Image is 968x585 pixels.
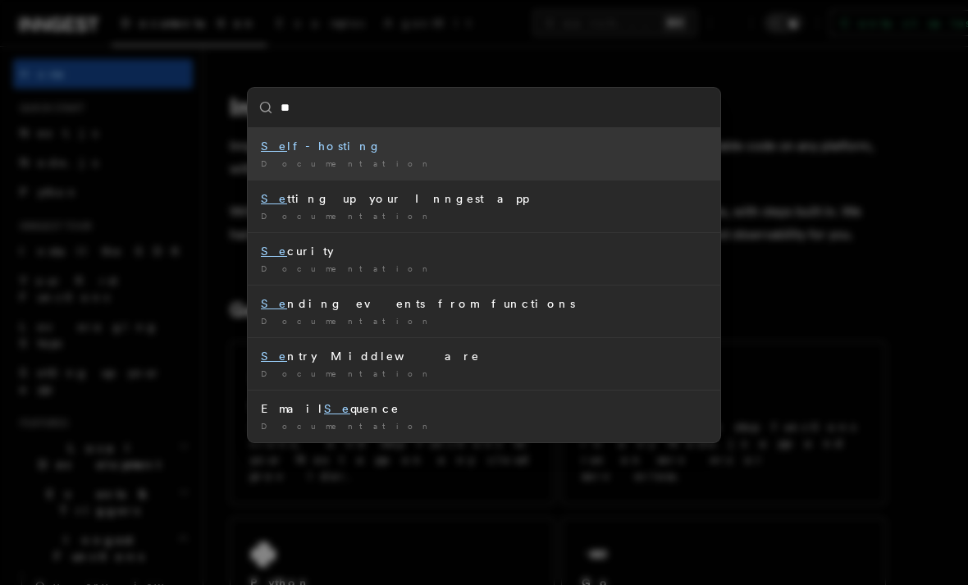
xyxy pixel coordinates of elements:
[261,400,707,417] div: Email quence
[261,192,287,205] mark: Se
[261,368,434,378] span: Documentation
[261,316,434,326] span: Documentation
[261,243,707,259] div: curity
[261,350,287,363] mark: Se
[261,139,287,153] mark: Se
[261,263,434,273] span: Documentation
[261,295,707,312] div: nding events from functions
[261,158,434,168] span: Documentation
[261,297,287,310] mark: Se
[261,211,434,221] span: Documentation
[324,402,350,415] mark: Se
[261,348,707,364] div: ntry Middleware
[261,190,707,207] div: tting up your Inngest app
[261,245,287,258] mark: Se
[261,421,434,431] span: Documentation
[261,138,707,154] div: lf-hosting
